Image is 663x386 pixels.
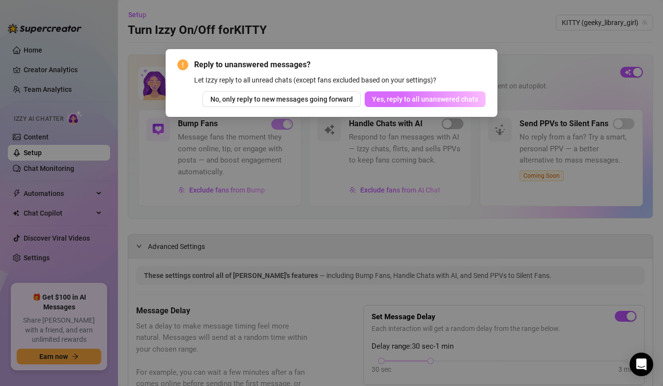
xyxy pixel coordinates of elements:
button: No, only reply to new messages going forward [202,91,361,107]
div: Open Intercom Messenger [630,353,653,376]
span: exclamation-circle [177,59,188,70]
span: No, only reply to new messages going forward [210,95,353,103]
span: Reply to unanswered messages? [194,59,486,71]
span: Yes, reply to all unanswered chats [372,95,478,103]
div: Let Izzy reply to all unread chats (except fans excluded based on your settings)? [194,75,486,85]
button: Yes, reply to all unanswered chats [365,91,486,107]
